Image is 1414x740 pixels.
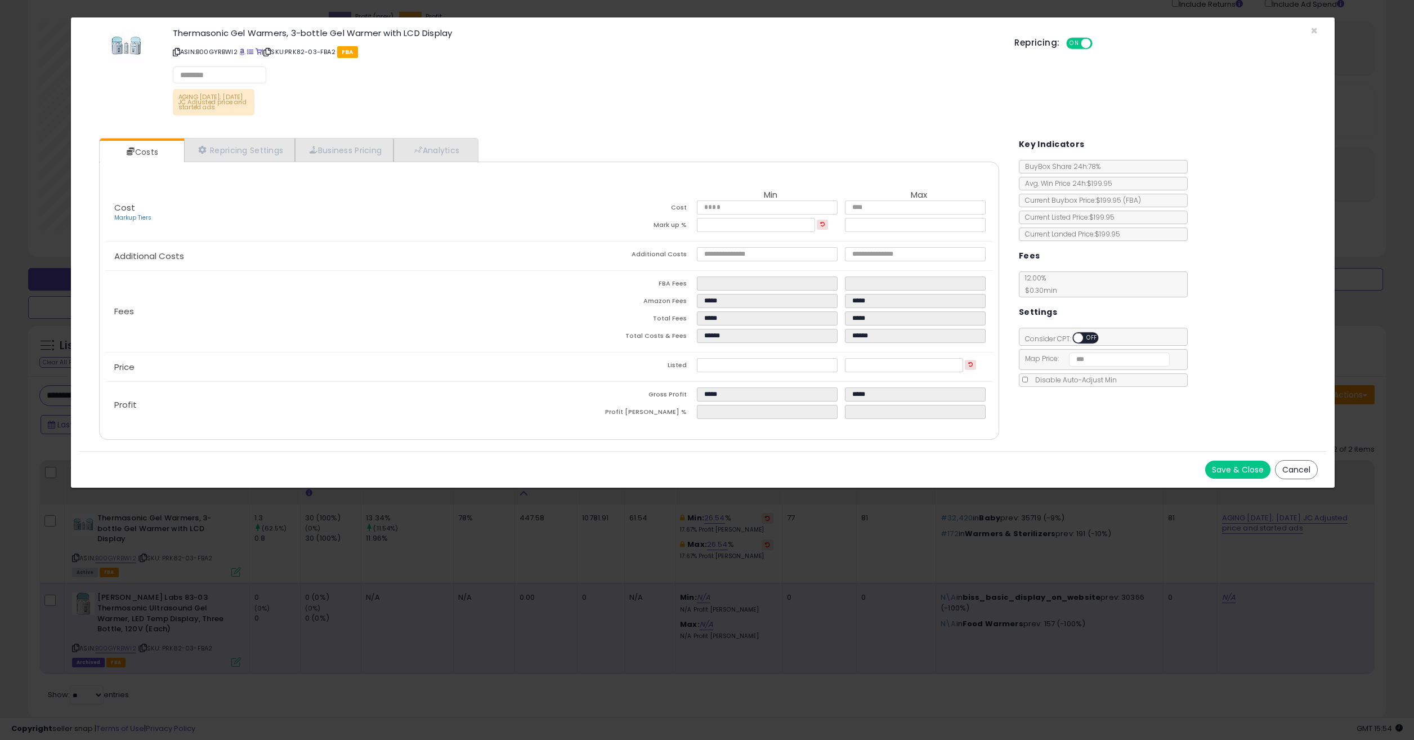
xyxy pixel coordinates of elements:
a: Markup Tiers [114,213,151,222]
span: Consider CPT: [1019,334,1113,344]
th: Max [845,190,993,200]
a: Analytics [393,139,477,162]
span: $199.95 [1096,195,1141,205]
button: Cancel [1275,460,1318,479]
th: Min [697,190,845,200]
p: Price [105,363,549,372]
p: Cost [105,203,549,222]
a: All offer listings [247,47,253,56]
span: FBA [337,46,358,58]
td: Cost [549,200,697,218]
a: Repricing Settings [184,139,296,162]
span: × [1310,23,1318,39]
td: Listed [549,358,697,376]
td: Amazon Fees [549,294,697,311]
td: Gross Profit [549,387,697,405]
td: Total Costs & Fees [549,329,697,346]
a: Business Pricing [295,139,393,162]
h5: Settings [1019,305,1057,319]
h3: Thermasonic Gel Warmers, 3-bottle Gel Warmer with LCD Display [173,29,998,37]
span: 12.00 % [1019,273,1057,295]
span: BuyBox Share 24h: 78% [1019,162,1100,171]
td: Total Fees [549,311,697,329]
span: Current Listed Price: $199.95 [1019,212,1115,222]
h5: Key Indicators [1019,137,1085,151]
td: FBA Fees [549,277,697,294]
a: Your listing only [256,47,262,56]
span: Disable Auto-Adjust Min [1030,375,1117,385]
span: Current Landed Price: $199.95 [1019,229,1120,239]
h5: Repricing: [1014,38,1059,47]
button: Save & Close [1205,461,1270,479]
a: Costs [100,141,183,163]
span: OFF [1083,333,1101,343]
h5: Fees [1019,249,1040,263]
span: OFF [1091,39,1109,48]
span: $0.30 min [1019,286,1057,295]
span: Avg. Win Price 24h: $199.95 [1019,179,1112,188]
img: 31K+ScAanlL._SL60_.jpg [109,29,143,63]
td: Profit [PERSON_NAME] % [549,405,697,422]
td: Additional Costs [549,247,697,265]
span: ON [1068,39,1082,48]
p: Profit [105,400,549,409]
p: Fees [105,307,549,316]
a: BuyBox page [239,47,245,56]
p: AGING [DATE]; [DATE] JC Adjusted price and started ads [173,89,254,115]
span: Map Price: [1019,354,1170,363]
span: Current Buybox Price: [1019,195,1141,205]
p: ASIN: B00GYRBWI2 | SKU: PRK82-03-FBA2 [173,43,998,61]
span: ( FBA ) [1123,195,1141,205]
td: Mark up % [549,218,697,235]
p: Additional Costs [105,252,549,261]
